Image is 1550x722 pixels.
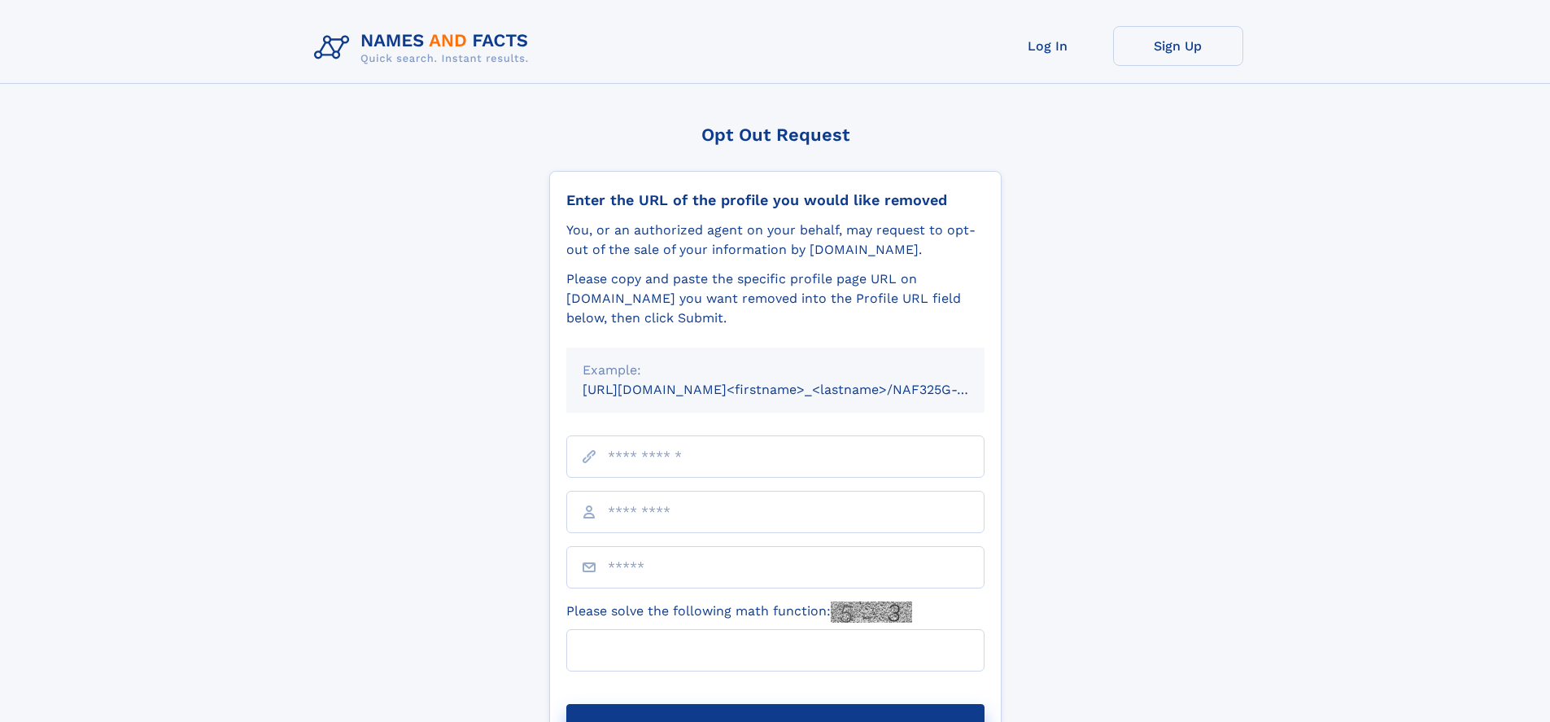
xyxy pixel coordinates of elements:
[566,602,912,623] label: Please solve the following math function:
[983,26,1113,66] a: Log In
[1113,26,1243,66] a: Sign Up
[566,191,985,209] div: Enter the URL of the profile you would like removed
[583,361,968,380] div: Example:
[583,382,1015,397] small: [URL][DOMAIN_NAME]<firstname>_<lastname>/NAF325G-xxxxxxxx
[549,125,1002,145] div: Opt Out Request
[566,269,985,328] div: Please copy and paste the specific profile page URL on [DOMAIN_NAME] you want removed into the Pr...
[566,221,985,260] div: You, or an authorized agent on your behalf, may request to opt-out of the sale of your informatio...
[308,26,542,70] img: Logo Names and Facts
